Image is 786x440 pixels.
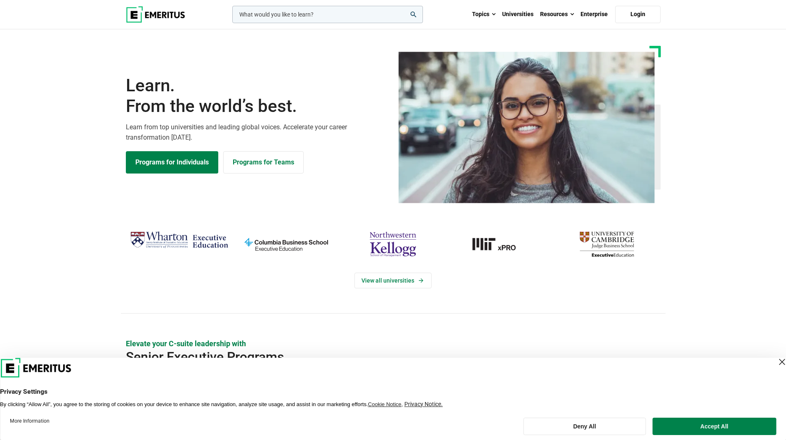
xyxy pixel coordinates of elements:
[237,228,335,260] img: columbia-business-school
[126,75,388,117] h1: Learn.
[126,338,661,349] p: Elevate your C-suite leadership with
[557,228,656,260] img: cambridge-judge-business-school
[126,349,607,365] h2: Senior Executive Programs
[130,228,229,252] img: Wharton Executive Education
[232,6,423,23] input: woocommerce-product-search-field-0
[126,96,388,117] span: From the world’s best.
[451,228,549,260] img: MIT xPRO
[344,228,442,260] img: northwestern-kellogg
[223,151,304,174] a: Explore for Business
[615,6,661,23] a: Login
[126,122,388,143] p: Learn from top universities and leading global voices. Accelerate your career transformation [DATE].
[354,273,432,288] a: View Universities
[451,228,549,260] a: MIT-xPRO
[126,151,218,174] a: Explore Programs
[399,52,655,203] img: Learn from the world's best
